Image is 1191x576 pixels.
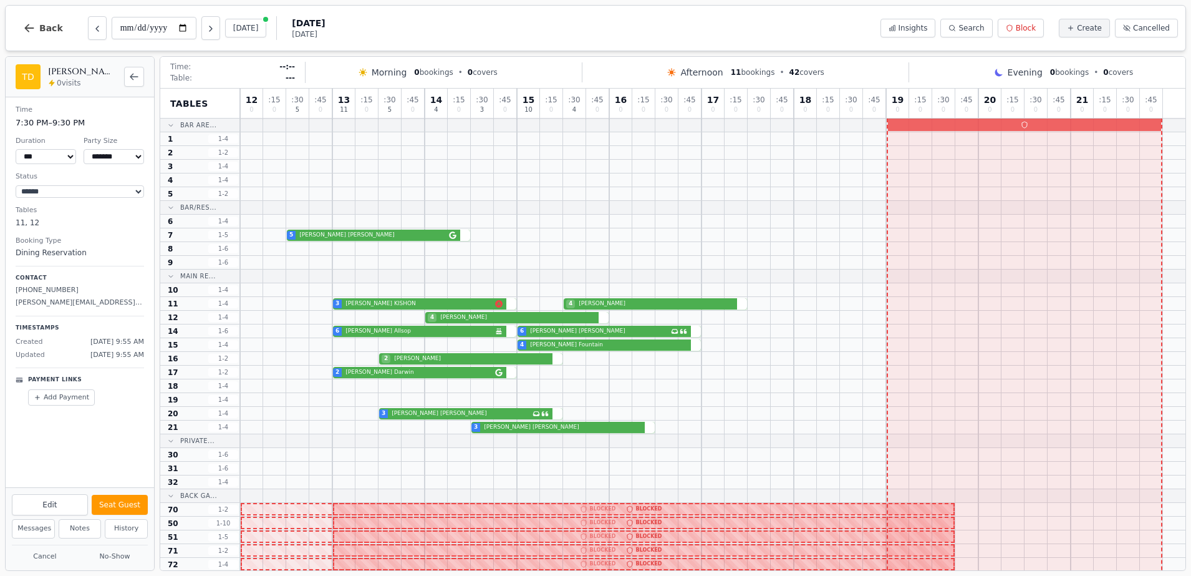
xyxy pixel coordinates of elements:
button: Messages [12,519,55,539]
span: [PERSON_NAME] Allsop [343,327,494,336]
dd: 7:30 PM – 9:30 PM [16,117,144,129]
span: 30 [168,450,178,460]
span: 0 [734,107,738,113]
p: Payment Links [28,376,82,384]
span: 0 [757,107,761,113]
span: 1 - 4 [208,477,238,487]
span: [DATE] 9:55 AM [90,337,144,348]
span: : 15 [268,96,280,104]
span: [PERSON_NAME] [438,313,595,322]
span: 3 [168,162,173,172]
span: : 45 [868,96,880,104]
span: : 15 [637,96,649,104]
p: [PHONE_NUMBER] [16,285,144,296]
svg: Allergens: Gluten [495,300,503,308]
span: : 15 [1006,96,1018,104]
span: 0 [595,107,599,113]
span: : 45 [960,96,972,104]
span: Time: [170,62,191,72]
span: covers [468,67,498,77]
span: 0 [1057,107,1061,113]
span: 1 - 4 [208,217,238,226]
span: 0 visits [57,78,81,88]
p: Contact [16,274,144,283]
span: : 45 [683,96,695,104]
span: 0 [965,107,968,113]
span: Insights [899,23,928,33]
span: 71 [168,546,178,556]
span: : 15 [914,96,926,104]
span: 17 [707,95,719,104]
span: 0 [895,107,899,113]
span: • [1094,67,1098,77]
span: --- [286,73,295,83]
span: 0 [272,107,276,113]
span: 0 [549,107,553,113]
span: 2 [382,354,390,363]
span: [PERSON_NAME] [392,354,549,363]
span: 51 [168,532,178,542]
span: 1 - 4 [208,134,238,144]
svg: Google booking [495,369,503,376]
button: No-Show [82,549,148,565]
span: 0 [1080,107,1084,113]
span: : 15 [453,96,465,104]
span: 11 [168,299,178,309]
span: : 30 [291,96,303,104]
span: : 15 [822,96,834,104]
span: 0 [1103,107,1107,113]
p: [PERSON_NAME][EMAIL_ADDRESS][PERSON_NAME][DOMAIN_NAME] [16,298,144,308]
button: Edit [12,494,88,515]
span: : 30 [383,96,395,104]
dt: Booking Type [16,236,144,247]
span: 5 [289,231,293,240]
button: Add Payment [28,389,95,406]
span: [PERSON_NAME] [PERSON_NAME] [528,327,670,336]
span: bookings [414,67,453,77]
span: 0 [249,107,253,113]
span: 0 [1011,107,1015,113]
span: [PERSON_NAME] KISHON [343,300,494,308]
span: 31 [168,464,178,474]
span: : 30 [568,96,580,104]
div: TD [16,64,41,89]
span: Tables [170,97,208,110]
span: 0 [414,68,419,77]
span: [DATE] 9:55 AM [90,350,144,361]
span: Table: [170,73,192,83]
span: Create [1077,23,1102,33]
span: 0 [665,107,668,113]
span: 4 [520,341,524,349]
span: 4 [168,175,173,185]
span: 70 [168,505,178,515]
span: 1 - 4 [208,409,238,418]
p: Timestamps [16,324,144,333]
span: 1 - 5 [208,230,238,240]
span: : 30 [753,96,764,104]
span: 0 [688,107,692,113]
button: Previous day [88,16,107,40]
span: 3 [480,107,484,113]
span: Back [39,24,63,32]
span: 0 [1149,107,1153,113]
span: 1 - 4 [208,395,238,404]
span: 1 - 4 [208,422,238,432]
span: Private... [180,436,215,446]
span: 4 [434,107,438,113]
span: 1 - 4 [208,313,238,322]
button: Seat Guest [92,495,148,515]
span: 5 [388,107,392,113]
span: 14 [168,326,178,336]
svg: Google booking [449,232,456,239]
span: 1 - 2 [208,368,238,377]
span: 0 [468,68,473,77]
span: 3 [474,423,478,432]
span: : 45 [499,96,511,104]
span: 2 [168,148,173,158]
span: 19 [892,95,904,104]
span: [DATE] [292,29,325,39]
button: Notes [59,519,102,539]
span: 1 - 2 [208,354,238,363]
span: 0 [849,107,853,113]
span: 1 - 6 [208,326,238,336]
